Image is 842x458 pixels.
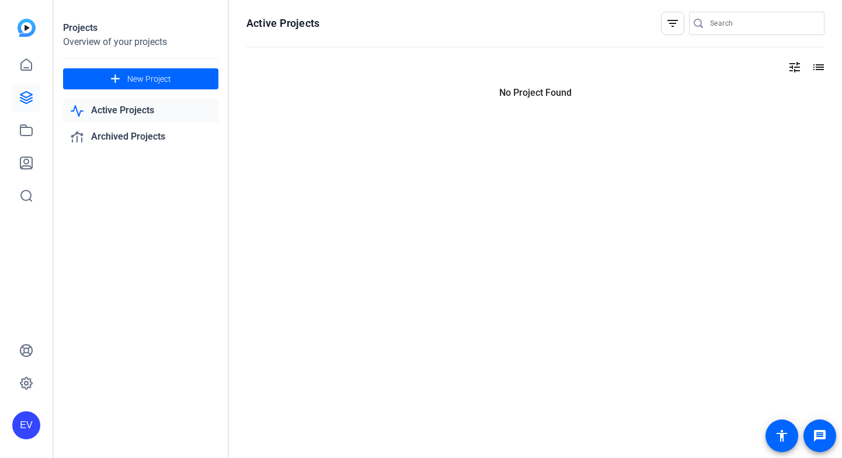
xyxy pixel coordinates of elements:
[63,99,218,123] a: Active Projects
[813,429,827,443] mat-icon: message
[63,35,218,49] div: Overview of your projects
[775,429,789,443] mat-icon: accessibility
[788,60,802,74] mat-icon: tune
[108,72,123,86] mat-icon: add
[246,16,319,30] h1: Active Projects
[63,21,218,35] div: Projects
[666,16,680,30] mat-icon: filter_list
[12,411,40,439] div: EV
[810,60,824,74] mat-icon: list
[18,19,36,37] img: blue-gradient.svg
[63,125,218,149] a: Archived Projects
[246,86,824,100] p: No Project Found
[63,68,218,89] button: New Project
[710,16,815,30] input: Search
[127,73,171,85] span: New Project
